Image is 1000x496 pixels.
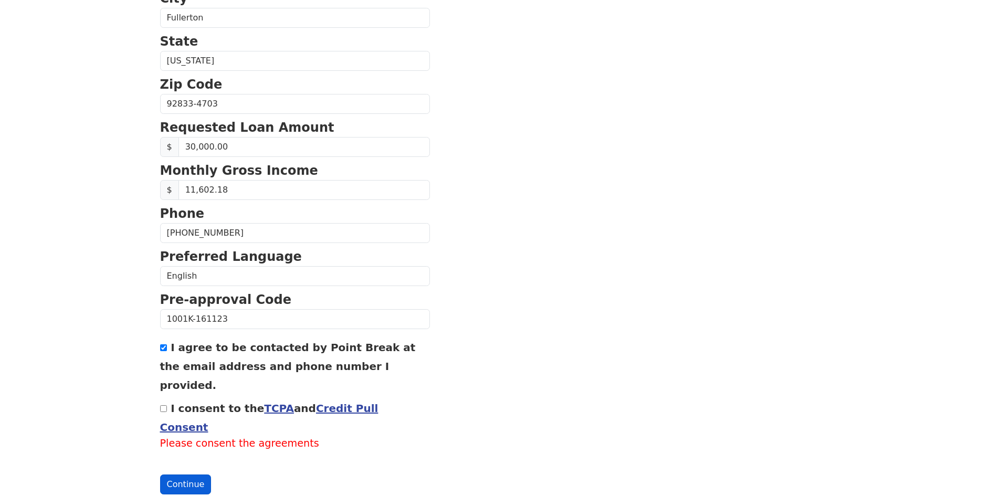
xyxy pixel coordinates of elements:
[160,223,430,243] input: Phone
[160,77,223,92] strong: Zip Code
[160,137,179,157] span: $
[160,292,292,307] strong: Pre-approval Code
[160,8,430,28] input: City
[160,436,430,451] label: Please consent the agreements
[160,34,198,49] strong: State
[160,341,416,392] label: I agree to be contacted by Point Break at the email address and phone number I provided.
[160,180,179,200] span: $
[178,180,430,200] input: Monthly Gross Income
[160,94,430,114] input: Zip Code
[264,402,294,415] a: TCPA
[160,474,212,494] button: Continue
[160,120,334,135] strong: Requested Loan Amount
[160,402,378,434] label: I consent to the and
[160,206,205,221] strong: Phone
[160,249,302,264] strong: Preferred Language
[160,161,430,180] p: Monthly Gross Income
[178,137,430,157] input: Requested Loan Amount
[160,309,430,329] input: Pre-approval Code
